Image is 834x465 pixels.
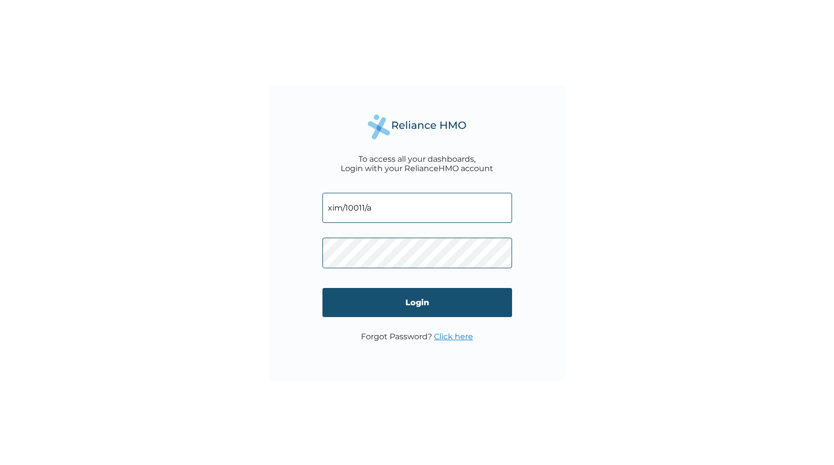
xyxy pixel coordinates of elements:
p: Forgot Password? [361,332,473,341]
input: Login [322,288,512,317]
div: To access all your dashboards, Login with your RelianceHMO account [341,154,493,173]
img: Reliance Health's Logo [368,114,467,140]
a: Click here [434,332,473,341]
input: Email address or HMO ID [322,193,512,223]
